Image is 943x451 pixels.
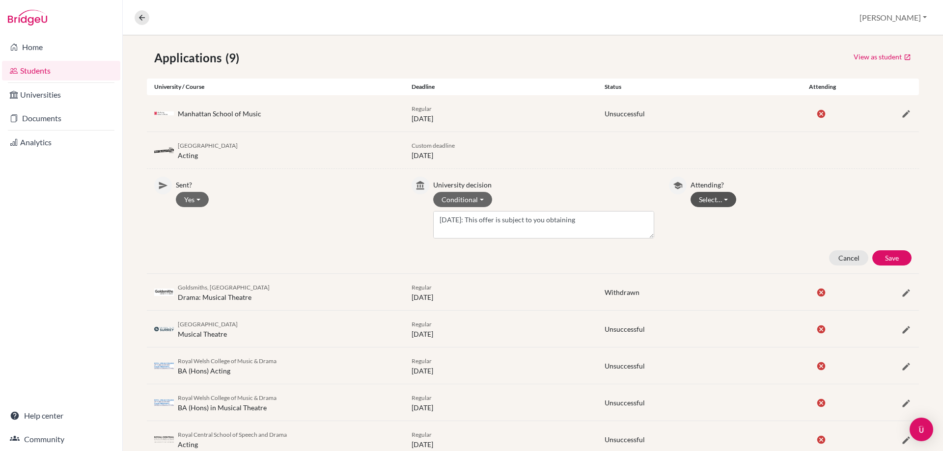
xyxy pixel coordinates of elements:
[412,394,432,401] span: Regular
[412,105,432,112] span: Regular
[176,192,209,207] button: Yes
[2,61,120,80] a: Students
[178,318,238,339] div: Musical Theatre
[178,357,277,365] span: Royal Welsh College of Music & Drama
[412,284,432,291] span: Regular
[605,435,645,444] span: Unsuccessful
[2,108,120,128] a: Documents
[404,103,597,124] div: [DATE]
[691,177,912,190] p: Attending?
[790,82,855,91] div: Attending
[605,288,639,296] span: Withdrawn
[178,140,238,160] div: Acting
[412,431,432,438] span: Regular
[404,282,597,302] div: [DATE]
[404,318,597,339] div: [DATE]
[2,133,120,152] a: Analytics
[855,8,931,27] button: [PERSON_NAME]
[154,327,174,331] img: gb_s85_6vubld53.jpeg
[605,325,645,333] span: Unsuccessful
[404,140,597,160] div: [DATE]
[412,320,432,328] span: Regular
[154,289,174,296] img: gb_g56_4usd9fsa.png
[829,250,868,265] button: Cancel
[2,406,120,425] a: Help center
[154,49,225,67] span: Applications
[178,392,277,413] div: BA (Hons) in Musical Theatre
[8,10,47,26] img: Bridge-U
[2,37,120,57] a: Home
[412,142,455,149] span: Custom deadline
[178,320,238,328] span: [GEOGRAPHIC_DATA]
[154,399,174,405] img: gb_r86_c5of3l8n.jpeg
[178,429,287,450] div: Acting
[154,436,174,443] img: gb_c35_tyxozhj5.png
[605,109,645,118] span: Unsuccessful
[433,177,654,190] p: University decision
[178,431,287,438] span: Royal Central School of Speech and Drama
[691,192,736,207] button: Select…
[412,357,432,365] span: Regular
[176,177,397,190] p: Sent?
[225,49,243,67] span: (9)
[178,108,261,119] div: Manhattan School of Music
[178,355,277,376] div: BA (Hons) Acting
[404,355,597,376] div: [DATE]
[404,392,597,413] div: [DATE]
[178,394,277,401] span: Royal Welsh College of Music & Drama
[2,85,120,105] a: Universities
[154,363,174,369] img: gb_r86_c5of3l8n.jpeg
[178,142,238,149] span: [GEOGRAPHIC_DATA]
[147,82,404,91] div: University / Course
[2,429,120,449] a: Community
[404,429,597,450] div: [DATE]
[605,398,645,407] span: Unsuccessful
[178,282,270,302] div: Drama: Musical Theatre
[597,82,790,91] div: Status
[404,82,597,91] div: Deadline
[910,418,933,441] div: Open Intercom Messenger
[154,111,174,115] img: us_msmn_b96pkbuh.jpeg
[853,49,912,64] a: View as student
[154,147,174,154] img: gb_r51_yme1lqqh.png
[605,362,645,370] span: Unsuccessful
[178,284,270,291] span: Goldsmiths, [GEOGRAPHIC_DATA]
[433,192,492,207] button: Conditional
[872,250,912,265] button: Save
